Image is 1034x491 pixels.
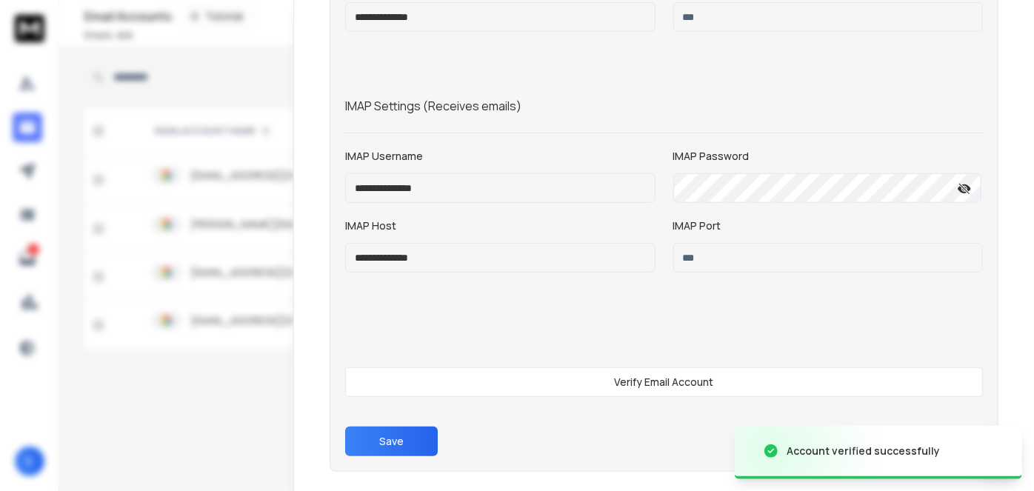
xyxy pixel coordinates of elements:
[345,427,438,456] button: Save
[345,97,983,115] p: IMAP Settings (Receives emails)
[345,221,656,231] label: IMAP Host
[787,444,940,458] div: Account verified successfully
[345,151,656,161] label: IMAP Username
[673,151,984,161] label: IMAP Password
[673,221,984,231] label: IMAP Port
[345,367,983,397] button: Verify Email Account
